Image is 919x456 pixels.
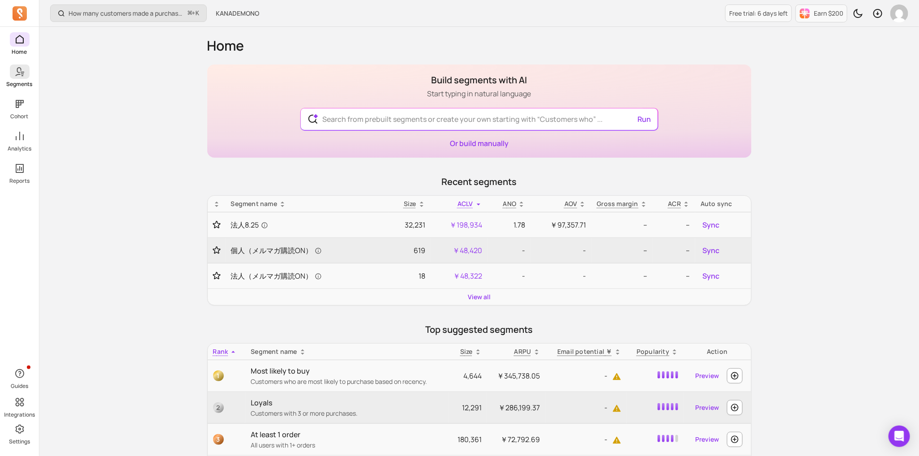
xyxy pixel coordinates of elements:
div: Action [689,347,745,356]
p: Guides [11,383,28,390]
button: Toggle favorite [213,246,220,255]
p: Gross margin [597,199,638,208]
span: ￥72,792.69 [501,434,540,444]
p: 18 [394,271,425,281]
a: View all [468,293,491,301]
h1: Home [207,38,752,54]
p: Settings [9,438,30,445]
span: + [188,9,199,18]
p: - [536,271,586,281]
span: 2 [213,402,224,413]
p: Free trial: 6 days left [729,9,788,18]
button: Toggle favorite [213,220,220,229]
button: KANADEMONO [210,5,265,22]
span: 法人（メルマガ購読ON） [231,271,322,281]
div: Auto sync [701,199,745,208]
p: ACR [668,199,681,208]
p: - [551,402,621,413]
span: Sync [702,219,719,230]
p: Loyals [251,397,444,408]
span: 180,361 [457,434,482,444]
p: At least 1 order [251,429,444,440]
p: - [493,245,525,256]
p: Start typing in natural language [427,88,531,99]
span: 1 [213,370,224,381]
button: Sync [701,218,721,232]
p: -- [658,271,690,281]
p: ￥48,322 [436,271,482,281]
p: ARPU [514,347,531,356]
p: Customers with 3 or more purchases. [251,409,444,418]
span: 法人8.25 [231,219,268,230]
a: 個人（メルマガ購読ON） [231,245,383,256]
p: How many customers made a purchase in the last 30/60/90 days? [68,9,184,18]
a: Free trial: 6 days left [725,4,792,22]
a: 法人8.25 [231,219,383,230]
p: Email potential ￥ [557,347,612,356]
a: Preview [692,368,722,384]
p: All users with 1+ orders [251,441,444,450]
span: Size [460,347,473,356]
span: ACLV [457,199,473,208]
p: Top suggested segments [207,323,752,336]
span: 3 [213,434,224,445]
button: Guides [10,365,30,391]
p: AOV [564,199,577,208]
p: Popularity [637,347,669,356]
span: 個人（メルマガ購読ON） [231,245,322,256]
a: 法人（メルマガ購読ON） [231,271,383,281]
button: Run [634,110,655,128]
span: KANADEMONO [216,9,259,18]
p: Integrations [4,411,35,418]
p: -- [658,219,690,230]
p: Home [12,48,27,56]
kbd: ⌘ [188,8,192,19]
p: Earn $200 [814,9,843,18]
img: avatar [890,4,908,22]
div: Segment name [251,347,444,356]
span: ANO [503,199,517,208]
p: Customers who are most likely to purchase based on recency. [251,377,444,386]
button: Earn $200 [795,4,847,22]
p: - [551,370,621,381]
span: 4,644 [463,371,482,381]
p: ￥97,357.71 [536,219,586,230]
p: - [551,434,621,445]
p: Reports [9,177,30,185]
p: Segments [7,81,33,88]
button: How many customers made a purchase in the last 30/60/90 days?⌘+K [50,4,207,22]
h1: Build segments with AI [427,74,531,86]
span: Rank [213,347,228,356]
button: Sync [701,243,721,258]
span: 12,291 [462,403,482,413]
p: - [493,271,525,281]
p: - [536,245,586,256]
p: ￥48,420 [436,245,482,256]
p: -- [597,245,647,256]
p: 32,231 [394,219,425,230]
a: Preview [692,431,722,447]
button: Toggle favorite [213,271,220,280]
p: Most likely to buy [251,366,444,376]
p: Analytics [8,145,31,152]
span: Sync [702,271,719,281]
p: Recent segments [207,176,752,188]
p: -- [597,271,647,281]
button: Toggle dark mode [849,4,867,22]
input: Search from prebuilt segments or create your own starting with “Customers who” ... [315,108,643,130]
p: ￥198,934 [436,219,482,230]
p: 1.78 [493,219,525,230]
button: Sync [701,269,721,283]
div: Open Intercom Messenger [889,426,910,447]
span: ￥286,199.37 [499,403,540,413]
span: Size [404,199,416,208]
p: -- [597,219,647,230]
a: Preview [692,400,722,416]
p: -- [658,245,690,256]
a: Or build manually [450,138,509,148]
p: Cohort [11,113,29,120]
span: ￥345,738.05 [497,371,540,381]
p: 619 [394,245,425,256]
span: Sync [702,245,719,256]
div: Segment name [231,199,383,208]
